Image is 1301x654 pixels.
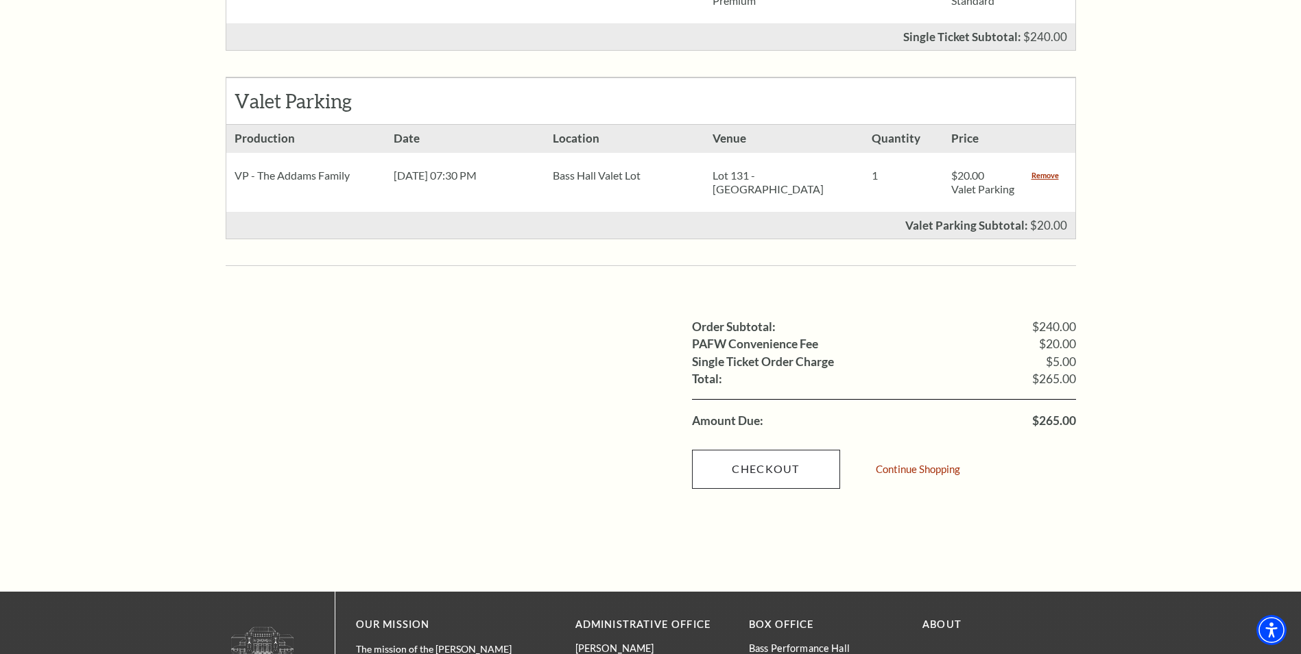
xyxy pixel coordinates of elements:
h3: Venue [704,125,863,153]
div: [DATE] 07:30 PM [385,153,545,198]
a: Checkout [692,450,840,488]
div: VP - The Addams Family [226,153,385,198]
span: $240.00 [1023,29,1067,44]
span: $265.00 [1032,415,1076,427]
a: About [922,618,962,630]
p: Lot 131 - [GEOGRAPHIC_DATA] [713,169,855,196]
h2: Valet Parking [235,90,393,113]
a: Remove [1031,169,1059,182]
h3: Price [943,125,1023,153]
label: Total: [692,373,722,385]
label: Order Subtotal: [692,321,776,333]
span: $240.00 [1032,321,1076,333]
span: $20.00 [1030,218,1067,232]
span: $20.00 [1039,338,1076,350]
label: Amount Due: [692,415,763,427]
h3: Production [226,125,385,153]
p: Bass Performance Hall [749,642,902,654]
p: Single Ticket Subtotal: [903,31,1021,43]
p: BOX OFFICE [749,616,902,633]
label: Single Ticket Order Charge [692,356,834,368]
p: Administrative Office [575,616,728,633]
div: Accessibility Menu [1256,615,1287,645]
p: OUR MISSION [356,616,527,633]
span: $265.00 [1032,373,1076,385]
p: 1 [872,169,935,182]
p: Valet Parking Subtotal: [905,219,1028,231]
span: Bass Hall Valet Lot [553,169,641,182]
label: PAFW Convenience Fee [692,338,818,350]
span: $20.00 Valet Parking [951,169,1014,195]
a: Continue Shopping [876,464,960,474]
span: $5.00 [1046,356,1076,368]
h3: Date [385,125,545,153]
h3: Location [545,125,704,153]
h3: Quantity [863,125,943,153]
